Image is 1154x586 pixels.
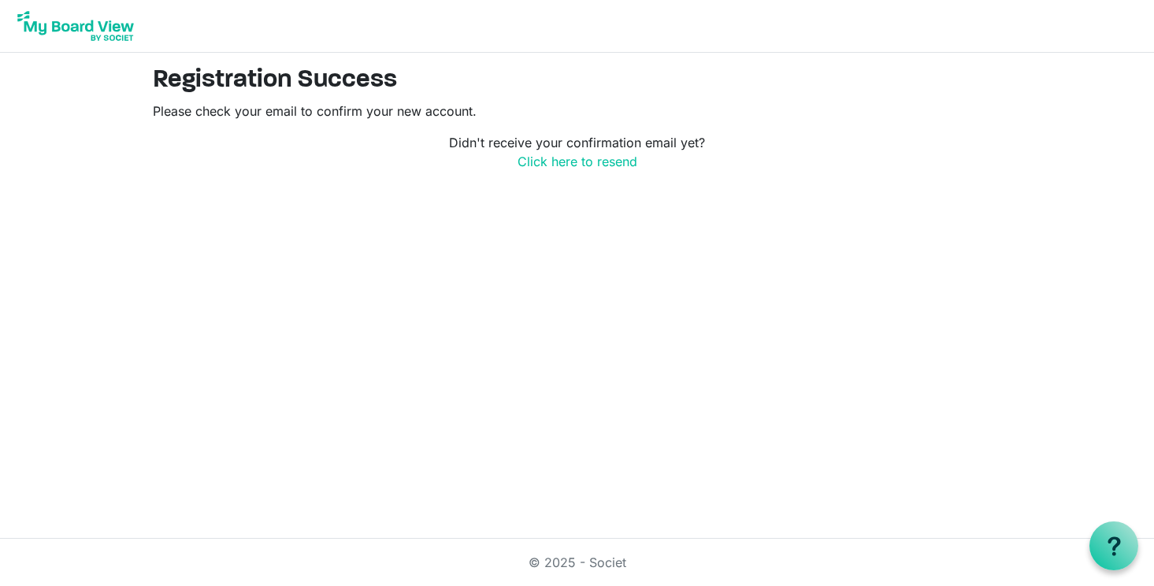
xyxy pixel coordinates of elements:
a: © 2025 - Societ [529,554,626,570]
a: Click here to resend [518,154,637,169]
p: Please check your email to confirm your new account. [153,102,1002,121]
h2: Registration Success [153,65,1002,95]
p: Didn't receive your confirmation email yet? [153,133,1002,171]
img: My Board View Logo [13,6,139,46]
